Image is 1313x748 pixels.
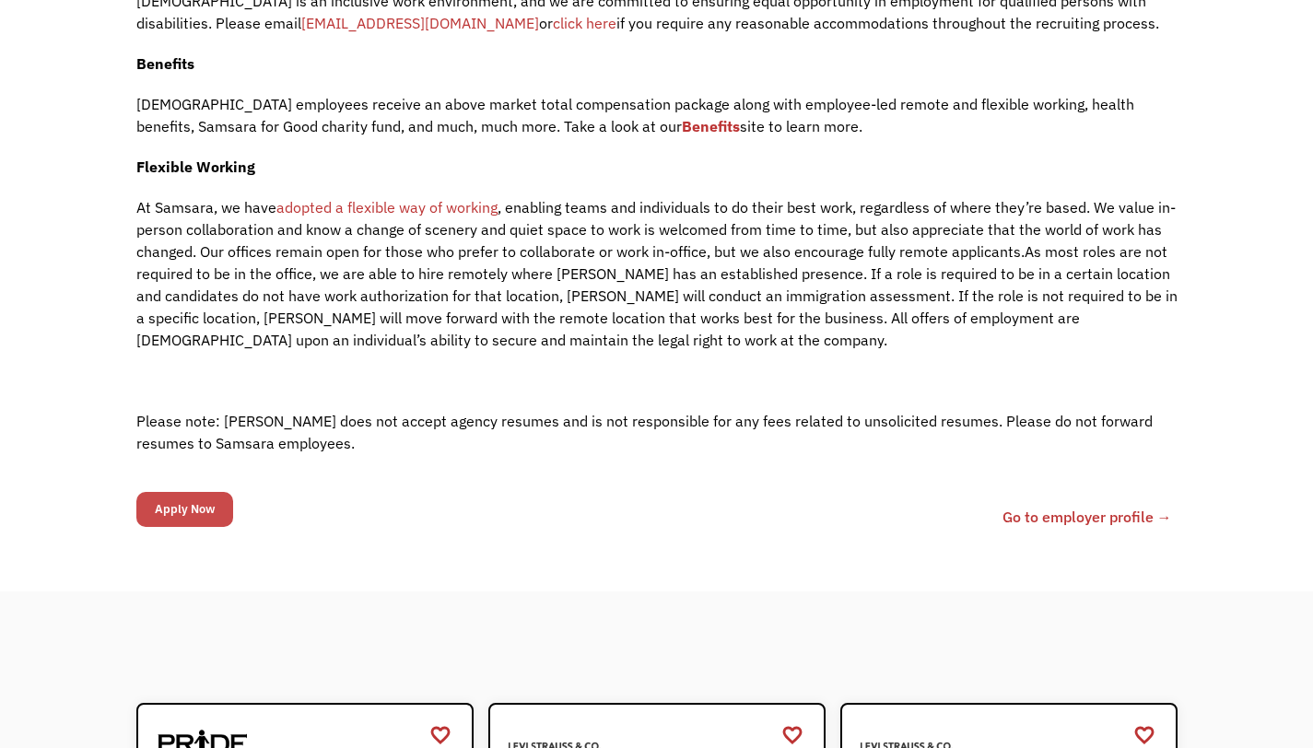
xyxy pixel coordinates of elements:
a: [EMAIL_ADDRESS][DOMAIN_NAME] [301,14,539,32]
span: As most roles are not required to be in the office, we are able to hire remotely where [PERSON_NA... [136,242,1178,349]
span: if you require any reasonable accommodations throughout the recruiting process. [616,14,1159,32]
input: Apply Now [136,492,233,527]
span: or [539,14,553,32]
p: [DEMOGRAPHIC_DATA] employees receive an above market total compensation package along with employ... [136,93,1178,137]
span: , enabling teams and individuals to do their best work, regardless of where they’re based. We val... [136,198,1176,261]
a: click here [553,14,616,32]
span: At Samsara, we have [136,198,276,216]
form: Email Form [136,487,233,532]
a: Benefits [682,117,740,135]
a: adopted a flexible way of working [276,198,498,216]
strong: Benefits [136,54,194,73]
a: Go to employer profile → [1002,506,1172,528]
span: Please note: [PERSON_NAME] does not accept agency resumes and is not responsible for any fees rel... [136,412,1153,452]
strong: Flexible Working [136,158,255,176]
